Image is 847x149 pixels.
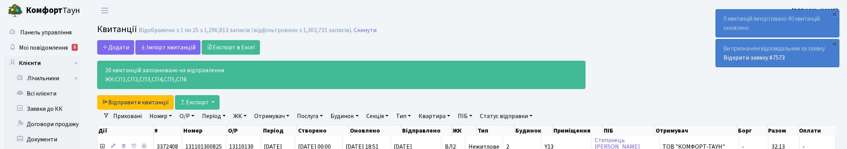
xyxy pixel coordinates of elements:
[72,44,78,51] div: 5
[349,125,401,136] th: Оновлено
[4,55,80,71] a: Клієнти
[230,110,250,123] a: ЖК
[4,40,80,55] a: Мої повідомлення5
[26,4,63,16] b: Комфорт
[97,95,174,110] a: Відправити квитанції
[553,125,603,136] th: Приміщення
[4,132,80,147] a: Документи
[4,101,80,117] a: Заявки до КК
[139,27,352,34] div: Відображено з 1 по 25 з 1,296,813 записів (відфільтровано з 1,303,731 записів).
[515,125,553,136] th: Будинок
[455,110,475,123] a: ПІБ
[415,110,453,123] a: Квартира
[798,125,836,136] th: Оплати
[8,3,23,18] img: logo.png
[146,110,175,123] a: Номер
[723,53,785,62] a: Відкрити заявку #7573
[603,125,655,136] th: ПІБ
[199,110,229,123] a: Період
[202,40,260,55] a: Експорт в Excel
[135,40,201,55] a: Iмпорт квитанцій
[327,110,361,123] a: Будинок
[262,125,297,136] th: Період
[183,125,227,136] th: Номер
[716,39,839,67] div: Ви призначені відповідальним за заявку
[110,110,145,123] a: Приховані
[792,6,838,15] a: [PERSON_NAME]
[767,125,798,136] th: Разом
[452,125,477,136] th: ЖК
[297,125,350,136] th: Створено
[97,40,134,55] a: Додати
[154,125,183,136] th: #
[655,125,737,136] th: Отримувач
[363,110,391,123] a: Секція
[176,110,197,123] a: О/Р
[294,110,326,123] a: Послуга
[26,4,80,17] span: Таун
[716,10,839,37] div: 0 квитанцій імпортовано 40 квитанцій оновлено
[97,61,586,89] div: 20 квитанцій заплановано на відправлення ЖК:СП1,СП2,СП3,СП4,СП5,СП6
[95,4,114,17] button: Переключити навігацію
[354,27,377,34] a: Скинути
[98,125,154,136] th: Дії
[19,44,68,52] span: Мої повідомлення
[831,10,838,18] div: ×
[251,110,292,123] a: Отримувач
[20,28,72,37] span: Панель управління
[4,25,80,40] a: Панель управління
[401,125,452,136] th: Відправлено
[4,117,80,132] a: Договори продажу
[737,125,768,136] th: Борг
[4,86,80,101] a: Всі клієнти
[97,23,137,36] span: Квитанції
[831,40,838,48] div: ×
[477,125,515,136] th: Тип
[102,43,129,52] span: Додати
[393,110,414,123] a: Тип
[175,95,220,110] button: Експорт
[477,110,536,123] a: Статус відправки
[9,71,80,86] a: Лічильники
[227,125,262,136] th: О/Р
